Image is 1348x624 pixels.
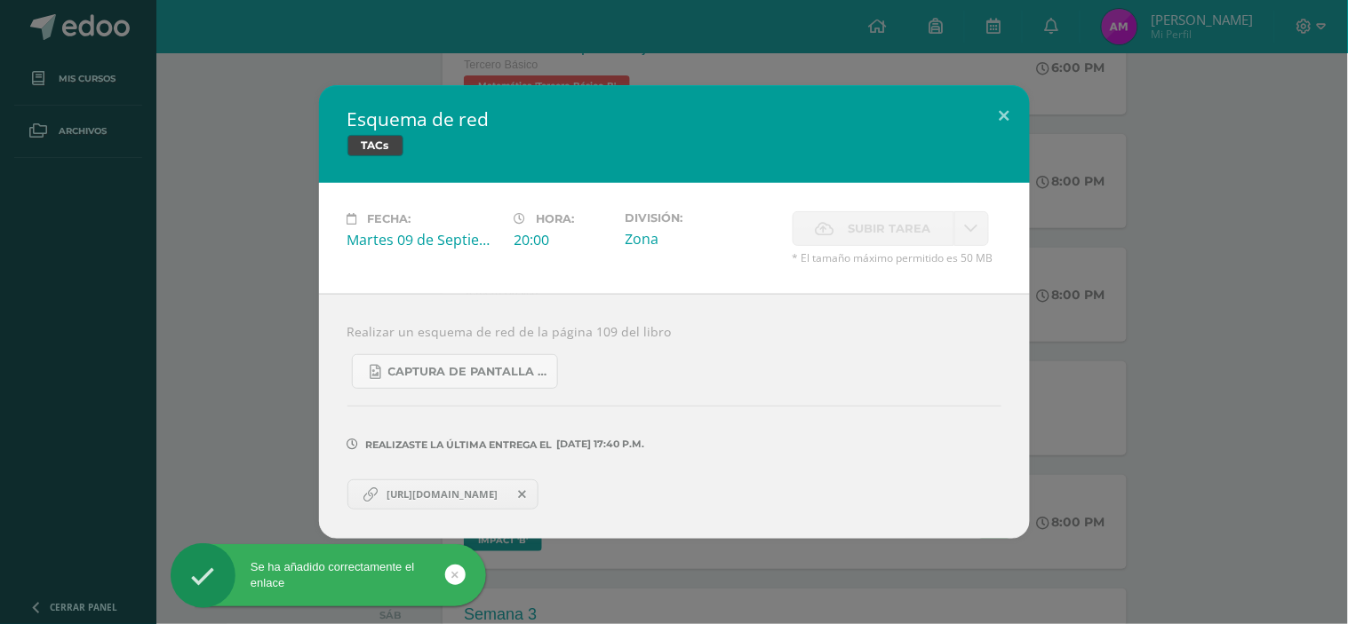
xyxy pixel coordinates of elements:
[347,135,403,156] span: TACs
[849,212,931,245] span: Subir tarea
[514,230,611,249] div: 20:00
[171,559,486,591] div: Se ha añadido correctamente el enlace
[537,212,575,225] span: Hora:
[368,212,411,225] span: Fecha:
[347,107,1001,131] h2: Esquema de red
[319,294,1030,538] div: Realizar un esquema de red de la página 109 del libro
[793,250,1001,265] span: * El tamaño máximo permitido es 50 MB
[626,229,778,249] div: Zona
[954,211,989,246] a: La fecha de entrega ha expirado
[626,211,778,225] label: División:
[388,365,548,379] span: Captura de pantalla [DATE] 075809.png
[347,479,539,509] a: [URL][DOMAIN_NAME]
[507,485,538,504] span: Remover entrega
[793,211,954,246] label: La fecha de entrega ha expirado
[378,487,506,502] span: [URL][DOMAIN_NAME]
[352,354,558,389] a: Captura de pantalla [DATE] 075809.png
[366,438,553,451] span: Realizaste la última entrega el
[347,230,500,249] div: Martes 09 de Septiembre
[979,85,1030,146] button: Close (Esc)
[553,444,645,445] span: [DATE] 17:40 p.m.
